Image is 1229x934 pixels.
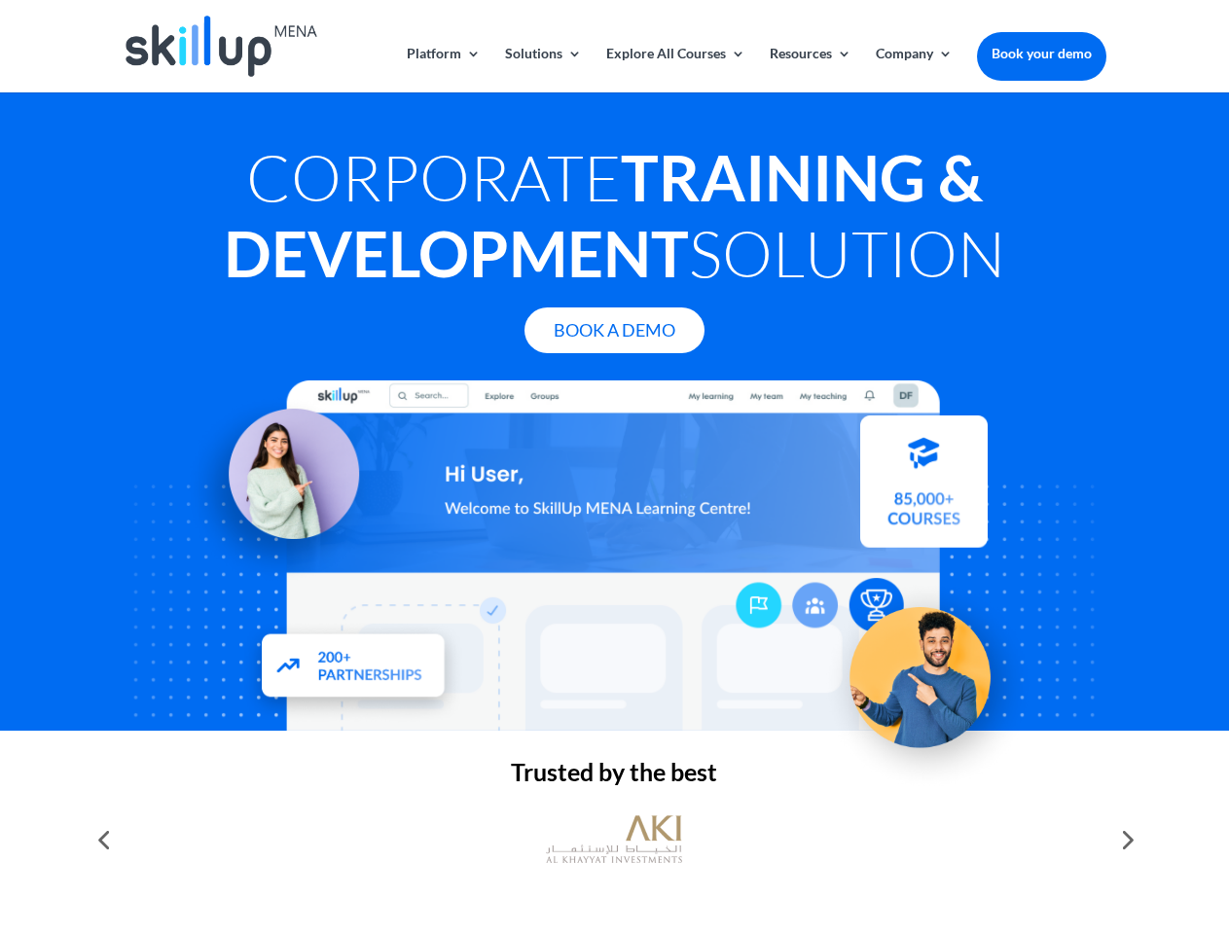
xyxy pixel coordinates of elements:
[407,47,481,92] a: Platform
[123,760,1105,794] h2: Trusted by the best
[770,47,851,92] a: Resources
[606,47,745,92] a: Explore All Courses
[876,47,953,92] a: Company
[505,47,582,92] a: Solutions
[182,387,379,584] img: Learning Management Solution - SkillUp
[123,139,1105,301] h1: Corporate Solution
[905,724,1229,934] iframe: Chat Widget
[977,32,1106,75] a: Book your demo
[821,566,1037,782] img: Upskill your workforce - SkillUp
[126,16,316,77] img: Skillup Mena
[546,806,682,874] img: al khayyat investments logo
[524,307,705,353] a: Book A Demo
[241,615,467,721] img: Partners - SkillUp Mena
[860,423,988,556] img: Courses library - SkillUp MENA
[224,139,983,291] strong: Training & Development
